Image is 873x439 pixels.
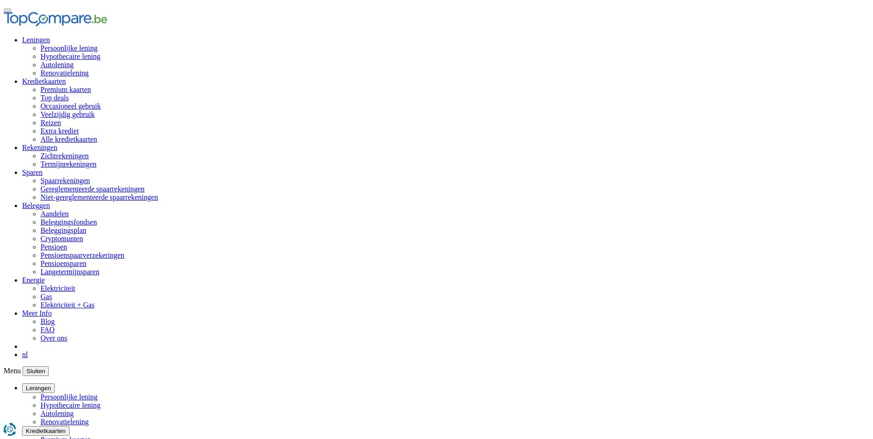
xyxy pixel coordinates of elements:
[40,119,61,127] a: Reizen
[40,102,101,110] a: Occasioneel gebruik
[40,135,97,143] a: Alle kredietkaarten
[40,177,90,185] a: Spaarrekeningen
[40,251,124,259] a: Pensioenspaarverzekeringen
[40,44,98,52] a: Persoonlijke lening
[40,401,100,409] a: Hypothecaire lening
[22,168,42,176] a: Sparen
[40,226,87,234] a: Beleggingsplan
[22,351,28,358] a: nl
[40,185,145,193] a: Gereglementeerde spaarrekeningen
[40,127,79,135] a: Extra krediet
[40,268,99,276] a: Langetermijnsparen
[22,144,57,151] a: Rekeningen
[40,210,69,218] a: Aandelen
[4,12,107,27] img: TopCompare
[22,309,52,317] a: Meer Info
[40,152,89,160] a: Zichtrekeningen
[22,276,45,284] a: Energie
[40,52,100,60] a: Hypothecaire lening
[40,61,74,69] a: Autolening
[4,367,21,375] span: Menu
[40,218,97,226] a: Beleggingsfondsen
[40,318,55,325] a: Blog
[40,69,89,77] a: Renovatielening
[40,284,75,292] a: Elektriciteit
[40,160,97,168] a: Termijnrekeningen
[40,94,69,102] a: Top deals
[40,418,89,426] a: Renovatielening
[22,36,50,44] a: Leningen
[40,110,95,118] a: Veelzijdig gebruik
[22,426,69,436] button: Kredietkaarten
[23,366,49,376] button: Sluiten
[22,77,66,85] a: Kredietkaarten
[40,243,67,251] a: Pensioen
[40,193,158,201] a: Niet-gereglementeerde spaarrekeningen
[4,9,11,12] button: Menu
[40,326,55,334] a: FAQ
[40,293,52,300] a: Gas
[40,235,83,243] a: Cryptomunten
[40,260,87,267] a: Pensioensparen
[22,202,50,209] a: Beleggen
[40,301,94,309] a: Elektriciteit + Gas
[40,393,98,401] a: Persoonlijke lening
[40,334,67,342] a: Over ons
[40,86,91,93] a: Premium kaarten
[22,383,55,393] button: Leningen
[40,410,74,417] a: Autolening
